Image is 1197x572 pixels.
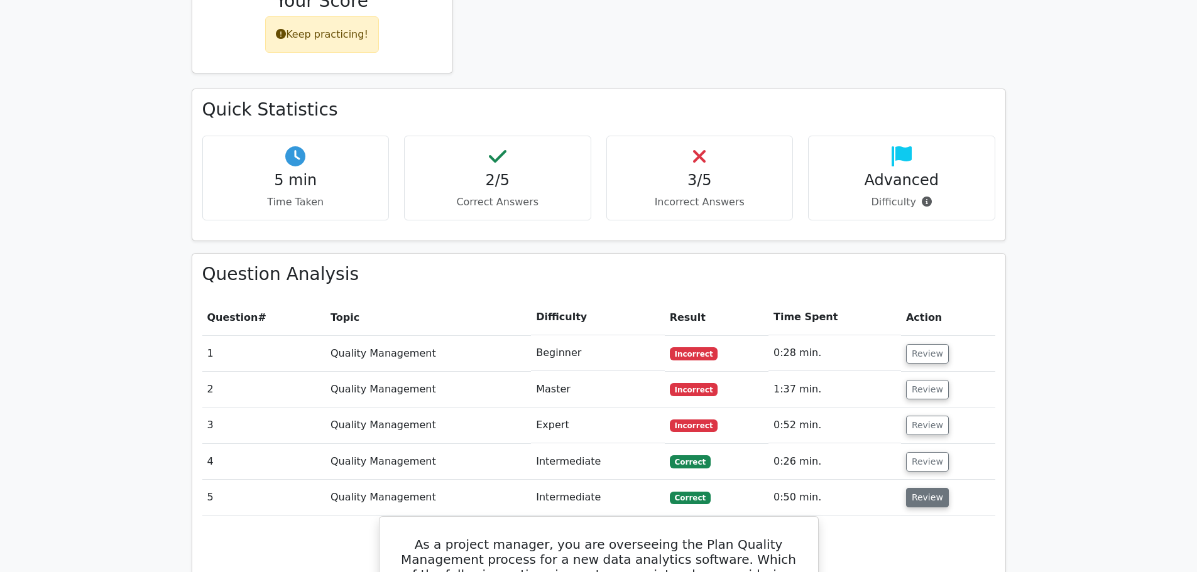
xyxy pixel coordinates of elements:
[768,444,901,480] td: 0:26 min.
[531,407,664,443] td: Expert
[768,372,901,407] td: 1:37 min.
[213,195,379,210] p: Time Taken
[768,299,901,335] th: Time Spent
[202,335,326,371] td: 1
[325,480,531,515] td: Quality Management
[213,171,379,190] h4: 5 min
[531,299,664,335] th: Difficulty
[901,299,995,335] th: Action
[415,171,581,190] h4: 2/5
[906,416,949,435] button: Review
[670,347,718,360] span: Incorrect
[906,380,949,399] button: Review
[531,372,664,407] td: Master
[670,383,718,396] span: Incorrect
[531,335,664,371] td: Beginner
[202,444,326,480] td: 4
[207,311,258,323] span: Question
[202,407,326,443] td: 3
[325,444,531,480] td: Quality Management
[906,344,949,364] button: Review
[670,492,711,504] span: Correct
[325,407,531,443] td: Quality Management
[415,195,581,210] p: Correct Answers
[325,299,531,335] th: Topic
[265,16,379,53] div: Keep practicing!
[202,372,326,407] td: 2
[202,99,995,121] h3: Quick Statistics
[202,264,995,285] h3: Question Analysis
[325,372,531,407] td: Quality Management
[906,488,949,507] button: Review
[202,299,326,335] th: #
[768,480,901,515] td: 0:50 min.
[670,419,718,432] span: Incorrect
[202,480,326,515] td: 5
[665,299,768,335] th: Result
[531,480,664,515] td: Intermediate
[670,455,711,468] span: Correct
[819,195,985,210] p: Difficulty
[906,452,949,472] button: Review
[617,171,783,190] h4: 3/5
[617,195,783,210] p: Incorrect Answers
[768,407,901,443] td: 0:52 min.
[768,335,901,371] td: 0:28 min.
[819,171,985,190] h4: Advanced
[325,335,531,371] td: Quality Management
[531,444,664,480] td: Intermediate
